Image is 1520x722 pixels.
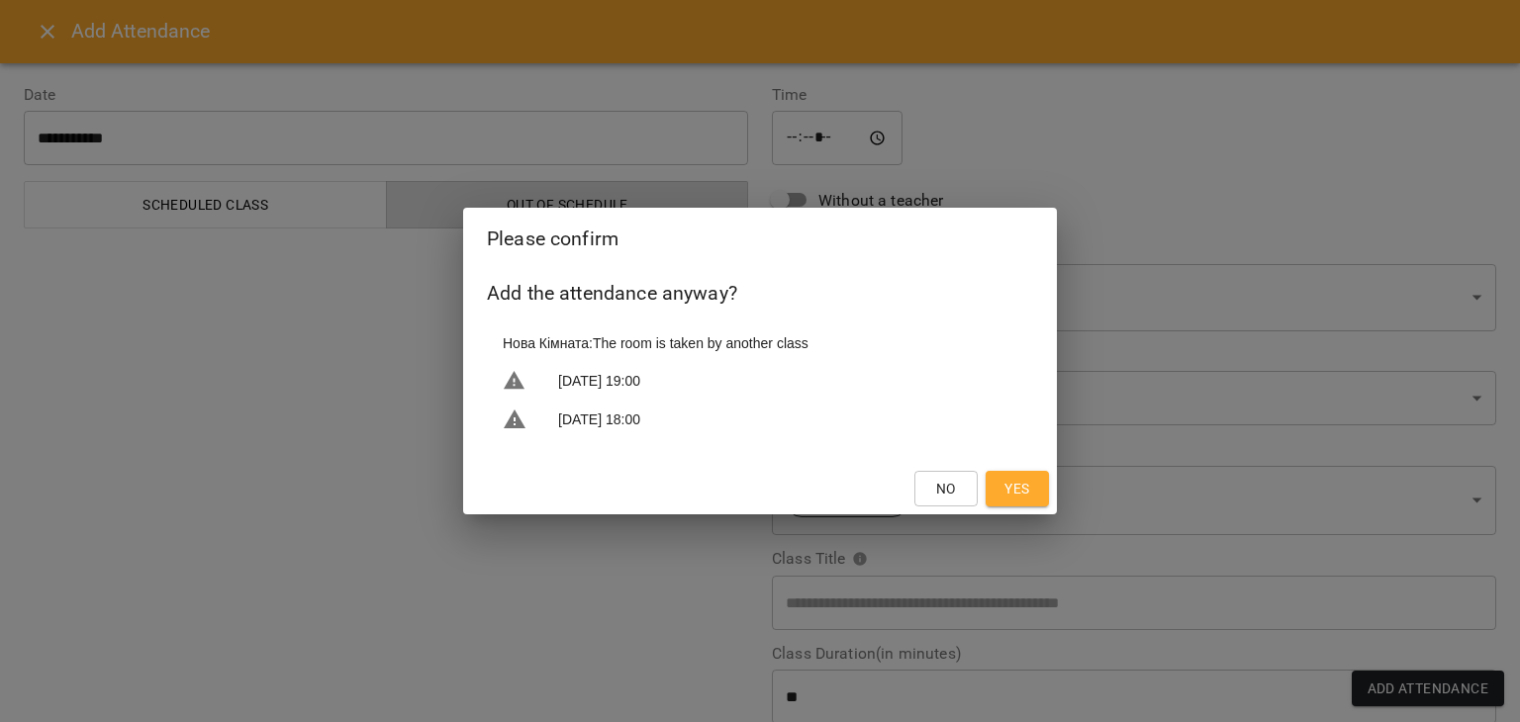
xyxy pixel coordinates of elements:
li: [DATE] 19:00 [487,361,1033,401]
span: No [936,477,956,500]
span: Yes [1004,477,1029,500]
h6: Add the attendance anyway? [487,278,1033,309]
button: No [914,471,978,506]
li: Нова Кімната : The room is taken by another class [487,325,1033,361]
h2: Please confirm [487,224,1033,254]
button: Yes [986,471,1049,506]
li: [DATE] 18:00 [487,400,1033,439]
